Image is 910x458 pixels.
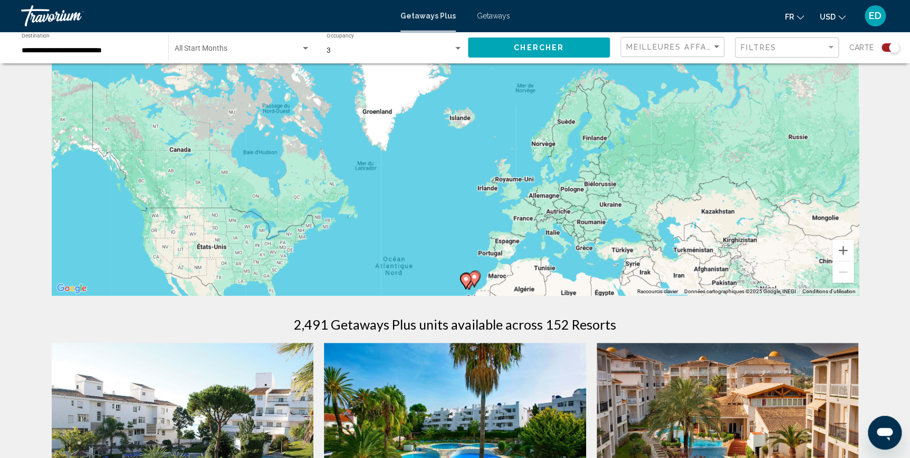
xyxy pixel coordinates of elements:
button: Raccourcis clavier [637,288,678,295]
img: Google [54,282,89,295]
a: Travorium [21,5,390,26]
a: Conditions d'utilisation [802,288,856,294]
button: Change language [785,9,804,24]
h1: 2,491 Getaways Plus units available across 152 Resorts [294,316,616,332]
button: Filter [735,37,839,59]
span: Carte [849,40,874,55]
button: Zoom arrière [832,261,854,283]
iframe: Bouton de lancement de la fenêtre de messagerie [868,416,902,450]
span: USD [820,13,836,21]
span: Filtres [741,43,777,52]
button: Zoom avant [832,240,854,261]
button: Chercher [468,38,610,57]
mat-select: Sort by [626,43,721,52]
a: Getaways [477,12,510,20]
span: ED [869,11,882,21]
button: Change currency [820,9,846,24]
span: fr [785,13,794,21]
a: Ouvrir cette zone dans Google Maps (dans une nouvelle fenêtre) [54,282,89,295]
span: Chercher [514,44,564,52]
span: Données cartographiques ©2025 Google, INEGI [684,288,796,294]
span: 3 [327,46,331,54]
a: Getaways Plus [400,12,456,20]
span: Meilleures affaires [626,43,726,51]
button: User Menu [861,5,889,27]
